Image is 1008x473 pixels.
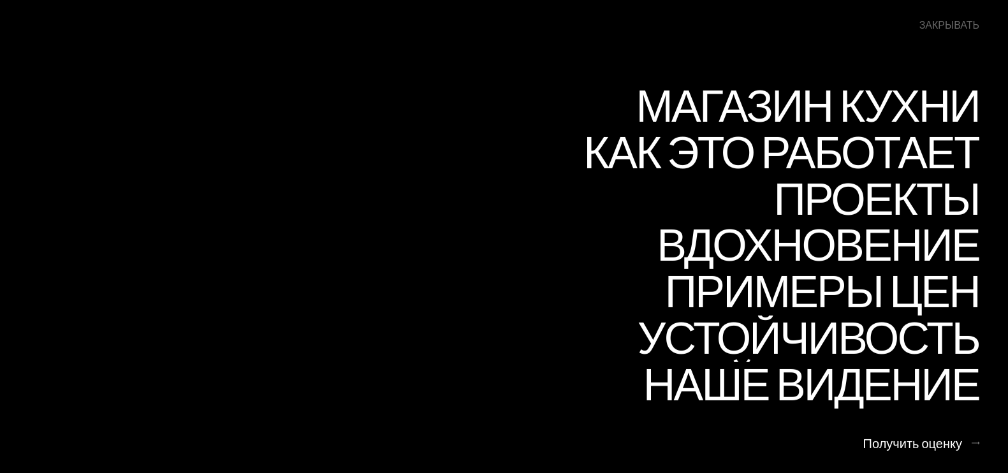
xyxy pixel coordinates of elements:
[773,170,979,226] font: Проекты
[632,269,979,316] a: Примеры ценПримеры цен
[746,212,966,274] font: Проекты
[601,351,966,414] font: Устойчивость
[863,427,979,458] a: Получить оценку
[583,124,979,180] font: Как это работает
[657,217,979,272] font: Вдохновение
[543,130,979,177] a: Как это работаетКак это работает
[601,316,979,362] a: УстойчивостьУстойчивость
[643,356,979,412] font: Наше видение
[601,119,966,182] font: Магазин Кухни
[632,305,966,367] font: Примеры цен
[919,18,979,31] font: закрывать
[622,258,966,321] font: Вдохновение
[665,263,979,319] font: Примеры цен
[638,310,979,365] font: Устойчивость
[543,166,966,228] font: Как это работает
[608,362,979,409] a: Наше видениеНаше видение
[608,398,966,460] font: Наше видение
[863,435,962,451] font: Получить оценку
[636,78,979,133] font: Магазин Кухни
[601,84,979,130] a: Магазин КухниМагазин Кухни
[746,176,979,222] a: ПроектыПроекты
[622,222,979,269] a: ВдохновениеВдохновение
[907,13,979,38] div: меню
